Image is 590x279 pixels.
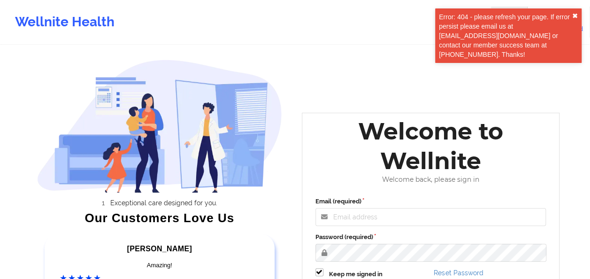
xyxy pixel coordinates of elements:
div: Welcome to Wellnite [309,116,553,176]
label: Email (required) [315,197,546,206]
div: Amazing! [60,261,259,270]
input: Email address [315,208,546,226]
div: Welcome back, please sign in [309,176,553,184]
button: close [572,12,578,20]
label: Password (required) [315,232,546,242]
li: Exceptional care designed for you. [46,199,282,207]
div: Our Customers Love Us [37,213,282,223]
img: wellnite-auth-hero_200.c722682e.png [37,59,282,193]
span: [PERSON_NAME] [127,245,192,253]
div: Error: 404 - please refresh your page. If error persist please email us at [EMAIL_ADDRESS][DOMAIN... [439,12,572,59]
label: Keep me signed in [329,270,383,279]
a: Reset Password [434,269,483,277]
